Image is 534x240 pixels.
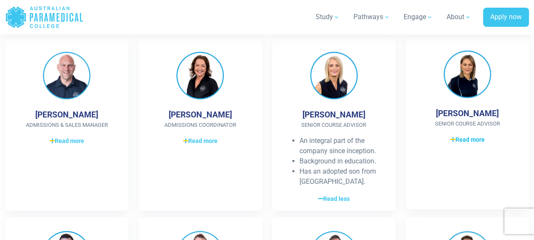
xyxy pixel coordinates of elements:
span: Read more [50,137,84,146]
h4: [PERSON_NAME] [436,109,499,118]
li: Has an adopted son from [GEOGRAPHIC_DATA]. [299,166,382,187]
img: Chryss Stone [310,52,358,100]
span: Admissions Coordinator [152,121,248,129]
a: Read less [286,194,382,204]
a: Read more [19,136,115,146]
a: Australian Paramedical College [5,3,84,31]
a: Pathways [348,5,395,29]
img: Denise Jones [176,52,224,100]
a: Read more [152,136,248,146]
h4: [PERSON_NAME] [35,110,98,120]
li: Background in education. [299,156,382,166]
a: Engage [398,5,438,29]
li: An integral part of the company since inception. [299,136,382,156]
span: Read more [183,137,218,146]
span: Read more [450,135,484,144]
h4: [PERSON_NAME] [169,110,232,120]
span: Admissions & Sales Manager [19,121,115,129]
img: Samantha Ford [444,51,491,98]
a: Read more [419,134,515,145]
span: Read less [318,194,350,203]
span: Senior Course Advisor [286,121,382,129]
a: Study [311,5,345,29]
span: Senior Course Advisor [419,120,515,128]
h4: [PERSON_NAME] [302,110,365,120]
img: Paul Simpson [43,52,90,100]
a: Apply now [483,8,529,27]
a: About [441,5,476,29]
